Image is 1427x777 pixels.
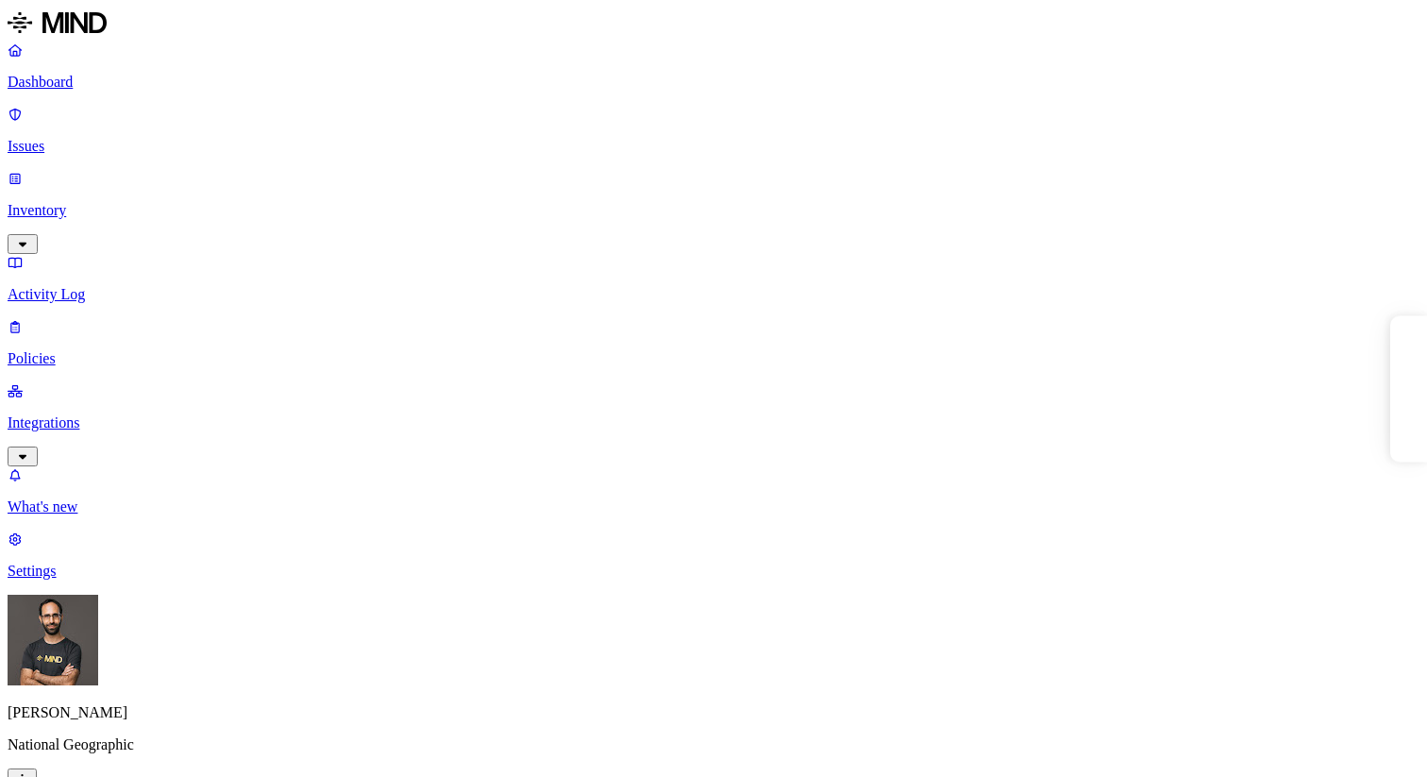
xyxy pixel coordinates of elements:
p: Issues [8,138,1419,155]
p: Integrations [8,414,1419,431]
p: What's new [8,498,1419,515]
a: Integrations [8,382,1419,464]
p: Activity Log [8,286,1419,303]
p: Dashboard [8,74,1419,91]
a: Inventory [8,170,1419,251]
p: Policies [8,350,1419,367]
a: Dashboard [8,42,1419,91]
a: Settings [8,531,1419,580]
a: Issues [8,106,1419,155]
p: National Geographic [8,736,1419,753]
a: Activity Log [8,254,1419,303]
a: MIND [8,8,1419,42]
img: Ohad Abarbanel [8,595,98,685]
p: Inventory [8,202,1419,219]
p: Settings [8,563,1419,580]
a: Policies [8,318,1419,367]
a: What's new [8,466,1419,515]
img: MIND [8,8,107,38]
